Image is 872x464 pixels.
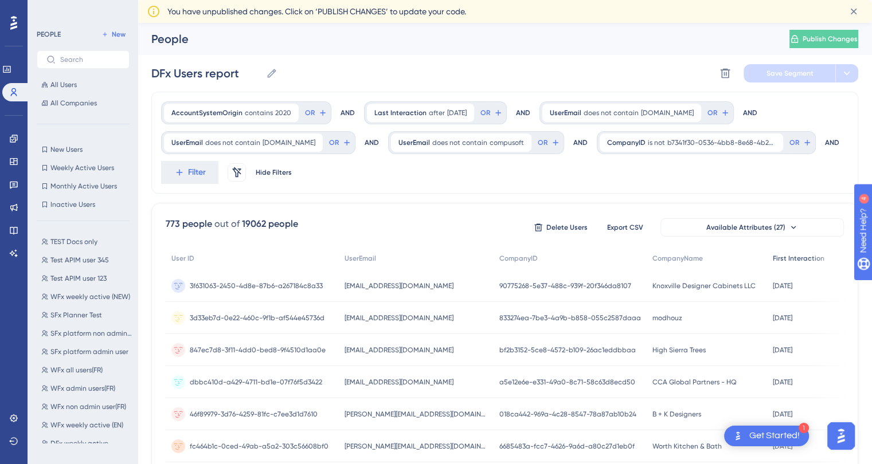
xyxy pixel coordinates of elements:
div: AND [743,101,757,124]
button: Filter [161,161,218,184]
span: New [112,30,126,39]
span: 90775268-5e37-488c-939f-20f346da8107 [499,281,631,290]
span: OR [789,138,799,147]
span: [EMAIL_ADDRESS][DOMAIN_NAME] [345,378,453,387]
button: SFx platform admin user [37,345,136,359]
span: is not [648,138,665,147]
button: Weekly Active Users [37,161,130,175]
span: [PERSON_NAME][EMAIL_ADDRESS][DOMAIN_NAME] [345,410,488,419]
span: WFx non admin user(FR) [50,402,126,411]
span: [PERSON_NAME][EMAIL_ADDRESS][DOMAIN_NAME] [345,442,488,451]
span: Hide Filters [256,168,292,177]
span: Save Segment [767,69,814,78]
span: AccountSystemOrigin [171,108,243,117]
span: does not contain [432,138,487,147]
span: OR [480,108,490,117]
button: SFx platform non admin user [37,327,136,340]
span: Publish Changes [803,34,858,44]
div: AND [516,101,530,124]
button: New Users [37,143,130,156]
span: [EMAIL_ADDRESS][DOMAIN_NAME] [345,345,453,355]
div: out of [214,217,240,231]
div: 1 [799,423,809,433]
span: 833274ea-7be3-4a9b-b858-055c2587daaa [499,313,641,323]
span: b7341f30-0536-4bb8-8e68-4b20b2e98613 [667,138,776,147]
button: OR [303,104,329,122]
span: [DATE] [447,108,467,117]
span: [DOMAIN_NAME] [641,108,694,117]
span: [EMAIL_ADDRESS][DOMAIN_NAME] [345,281,453,290]
span: CCA Global Partners - HQ [652,378,737,387]
span: B + K Designers [652,410,701,419]
span: Test APIM user 345 [50,255,109,265]
span: does not contain [205,138,260,147]
span: SFx platform non admin user [50,329,132,338]
span: Export CSV [607,223,643,232]
span: fc464b1c-0ced-49ab-a5a2-303c56608bf0 [190,442,329,451]
input: Segment Name [151,65,261,81]
span: modhouz [652,313,682,323]
span: All Companies [50,99,97,108]
span: a5e12e6e-e331-49a0-8c71-58c63d8ecd50 [499,378,635,387]
span: UserEmail [345,254,376,263]
div: AND [341,101,355,124]
span: compusoft [490,138,524,147]
div: People [151,31,761,47]
span: does not contain [584,108,639,117]
span: 3f631063-2450-4d8e-87b6-a267184c8a33 [190,281,323,290]
span: bf2b3152-5ce8-4572-b109-26ac1eddbbaa [499,345,636,355]
button: Inactive Users [37,198,130,211]
span: Last Interaction [374,108,427,117]
span: WFx admin users(FR) [50,384,115,393]
button: WFx weekly active (EN) [37,418,136,432]
span: 6685483a-fcc7-4626-9a6d-a80c27d1eb0f [499,442,635,451]
span: All Users [50,80,77,89]
span: First Interaction [773,254,824,263]
span: WFx weekly active (EN) [50,420,123,430]
span: Filter [188,166,206,179]
div: 773 people [166,217,212,231]
div: 4 [80,6,83,15]
span: Available Attributes (27) [706,223,785,232]
span: dbbc410d-a429-4711-bd1e-07f76f5d3422 [190,378,322,387]
button: DFx weekly active [37,437,136,450]
button: New [97,27,130,41]
span: Worth Kitchen & Bath [652,442,722,451]
span: You have unpublished changes. Click on ‘PUBLISH CHANGES’ to update your code. [167,5,466,18]
button: WFx weekly active (NEW) [37,290,136,304]
span: CompanyID [499,254,538,263]
span: TEST Docs only [50,237,97,246]
span: UserEmail [398,138,430,147]
span: WFx weekly active (NEW) [50,292,130,301]
button: All Users [37,78,130,92]
span: UserEmail [171,138,203,147]
button: Save Segment [744,64,835,82]
span: 018ca442-969a-4c28-8547-78a87ab10b24 [499,410,636,419]
span: OR [707,108,717,117]
span: [DOMAIN_NAME] [263,138,315,147]
button: OR [706,104,731,122]
button: Available Attributes (27) [660,218,844,237]
time: [DATE] [773,314,792,322]
button: TEST Docs only [37,235,136,249]
span: Test APIM user 123 [50,274,107,283]
button: All Companies [37,96,130,110]
span: New Users [50,145,83,154]
button: OR [536,133,561,152]
span: Knoxville Designer Cabinets LLC [652,281,756,290]
time: [DATE] [773,442,792,450]
span: 46f89979-3d76-4259-81fc-c7ee3d1d7610 [190,410,318,419]
span: Need Help? [27,3,72,17]
button: SFx Planner Test [37,308,136,322]
span: 847ec7d8-3f11-4dd0-bed8-9f4510d1aa0e [190,345,326,355]
div: AND [365,131,379,154]
span: contains [245,108,273,117]
button: Test APIM user 123 [37,272,136,285]
span: High Sierra Trees [652,345,706,355]
div: AND [825,131,839,154]
img: launcher-image-alternative-text [731,429,745,443]
span: [EMAIL_ADDRESS][DOMAIN_NAME] [345,313,453,323]
time: [DATE] [773,378,792,386]
span: Delete Users [546,223,588,232]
